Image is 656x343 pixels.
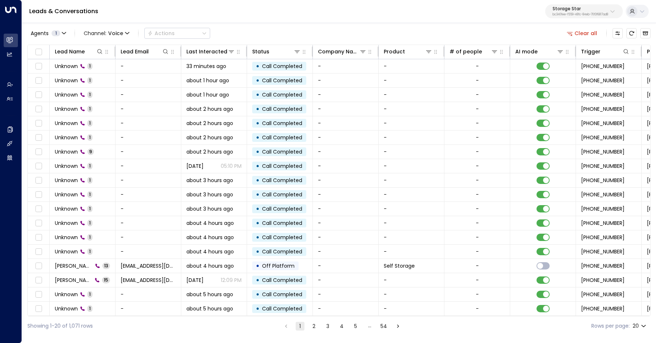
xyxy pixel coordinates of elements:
td: - [115,302,181,316]
button: Actions [144,28,210,39]
td: - [379,173,444,187]
span: about 3 hours ago [186,177,233,184]
div: • [256,274,259,286]
td: - [379,287,444,301]
button: Clear all [564,28,600,38]
p: 12:09 PM [221,276,242,284]
div: Last Interacted [186,47,227,56]
span: Toggle select row [34,304,43,313]
span: +17372452832 [581,205,625,212]
span: Toggle select row [34,233,43,242]
div: Trigger [581,47,600,56]
div: AI mode [515,47,564,56]
div: • [256,74,259,87]
button: Go to next page [394,322,402,331]
td: - [115,287,181,301]
span: 33 minutes ago [186,63,226,70]
span: +12138963918 [581,63,625,70]
div: Actions [148,30,175,37]
span: Call Completed [262,276,302,284]
span: Unknown [55,134,78,141]
td: - [115,59,181,73]
div: - [476,120,479,127]
td: - [313,202,379,216]
span: Toggle select row [34,190,43,199]
div: - [476,305,479,312]
td: - [379,102,444,116]
td: - [313,287,379,301]
td: - [379,159,444,173]
span: Call Completed [262,234,302,241]
button: Archived Leads [640,28,651,38]
span: 1 [52,30,60,36]
div: • [256,131,259,144]
div: - [476,191,479,198]
td: - [313,59,379,73]
span: +17372793430 [581,291,625,298]
button: Go to page 4 [337,322,346,331]
span: Unknown [55,91,78,98]
div: Product [384,47,405,56]
p: 05:10 PM [221,162,242,170]
td: - [313,145,379,159]
span: Call Completed [262,63,302,70]
span: Unknown [55,305,78,312]
span: Refresh [626,28,637,38]
span: Toggle select row [34,62,43,71]
span: +17372659926 [581,219,625,227]
div: • [256,245,259,258]
span: Toggle select row [34,219,43,228]
div: • [256,260,259,272]
label: Rows per page: [591,322,630,330]
span: Call Completed [262,105,302,113]
div: - [476,205,479,212]
td: - [379,273,444,287]
span: 1 [87,305,92,312]
span: Toggle select row [34,119,43,128]
span: Sep 22, 2025 [186,162,204,170]
span: +17373048925 [581,148,625,155]
td: - [313,159,379,173]
td: - [115,131,181,144]
td: - [379,59,444,73]
span: Agents [31,31,49,36]
td: - [115,173,181,187]
span: Unknown [55,105,78,113]
span: Yesterday [186,276,204,284]
span: Channel: [81,28,132,38]
span: +17372510764 [581,248,625,255]
span: Toggle select row [34,76,43,85]
td: - [313,73,379,87]
span: +17372774819 [581,77,625,84]
span: 1 [87,120,92,126]
td: - [379,302,444,316]
span: +14804151867 [581,262,625,269]
span: Unknown [55,120,78,127]
span: Zachariah Hall [55,262,93,269]
div: Lead Name [55,47,85,56]
td: - [313,216,379,230]
span: Toggle select row [34,147,43,157]
nav: pagination navigation [281,321,403,331]
button: Go to page 54 [379,322,388,331]
span: Toggle select row [34,261,43,271]
span: Off Platform [262,262,295,269]
span: about 3 hours ago [186,205,233,212]
td: - [313,102,379,116]
button: Go to page 2 [310,322,318,331]
span: +17372489252 [581,234,625,241]
span: +12075188839 [581,120,625,127]
div: • [256,160,259,172]
span: Call Completed [262,291,302,298]
span: Unknown [55,162,78,170]
span: Call Completed [262,177,302,184]
span: 1 [87,234,92,240]
div: 20 [633,321,648,331]
a: Leads & Conversations [29,7,98,15]
span: Call Completed [262,91,302,98]
button: Customize [613,28,623,38]
td: - [379,216,444,230]
div: Trigger [581,47,630,56]
span: Unknown [55,77,78,84]
td: - [379,202,444,216]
